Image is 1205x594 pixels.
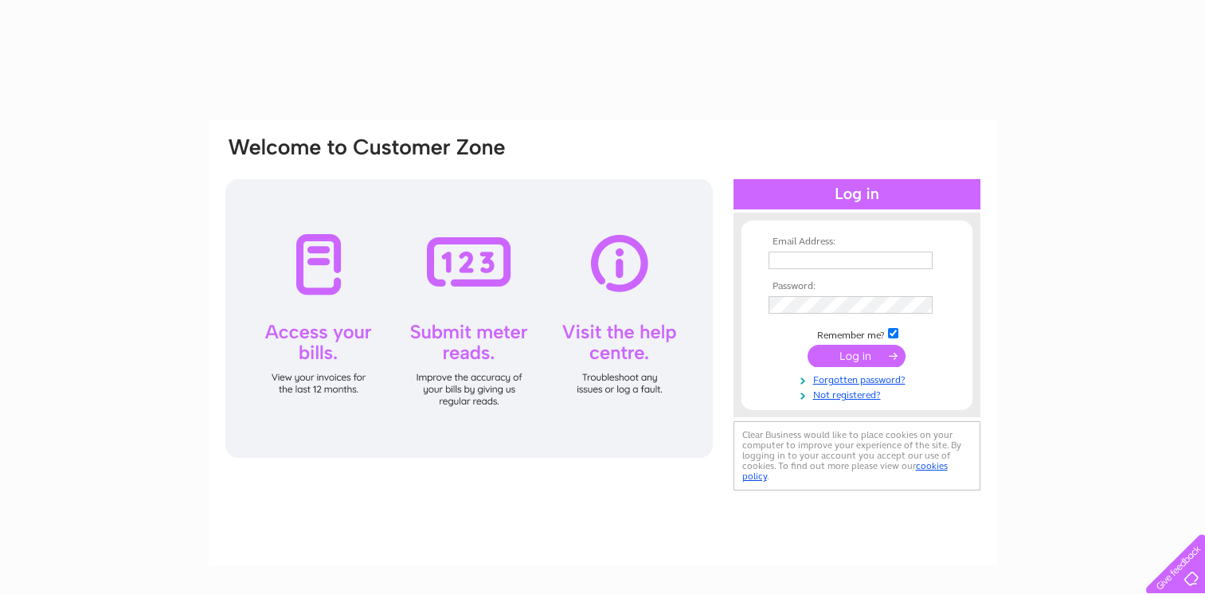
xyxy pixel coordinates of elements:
[765,281,949,292] th: Password:
[769,371,949,386] a: Forgotten password?
[808,345,906,367] input: Submit
[742,460,948,482] a: cookies policy
[769,386,949,401] a: Not registered?
[765,236,949,248] th: Email Address:
[734,421,980,490] div: Clear Business would like to place cookies on your computer to improve your experience of the sit...
[765,326,949,342] td: Remember me?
